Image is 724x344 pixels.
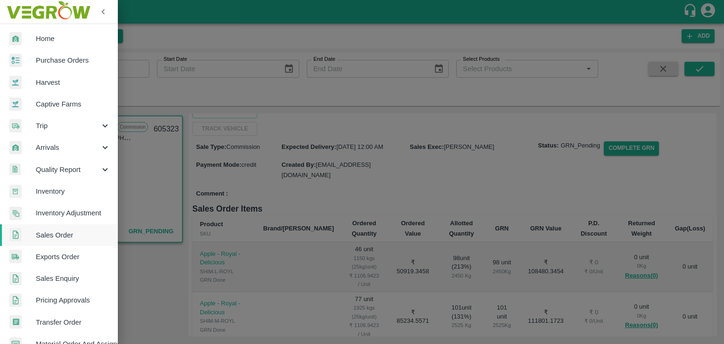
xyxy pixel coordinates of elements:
img: whArrival [9,141,22,155]
img: harvest [9,75,22,90]
img: delivery [9,119,22,133]
span: Trip [36,121,100,131]
img: inventory [9,206,22,220]
span: Transfer Order [36,317,110,328]
img: sales [9,272,22,286]
img: whTransfer [9,315,22,329]
span: Sales Order [36,230,110,240]
span: Pricing Approvals [36,295,110,305]
img: shipments [9,250,22,263]
img: reciept [9,54,22,67]
span: Quality Report [36,164,100,175]
img: sales [9,228,22,242]
span: Inventory [36,186,110,197]
img: harvest [9,97,22,111]
img: whInventory [9,185,22,198]
span: Sales Enquiry [36,273,110,284]
span: Inventory Adjustment [36,208,110,218]
img: sales [9,294,22,307]
span: Purchase Orders [36,55,110,66]
span: Home [36,33,110,44]
span: Exports Order [36,252,110,262]
span: Arrivals [36,142,100,153]
span: Captive Farms [36,99,110,109]
span: Harvest [36,77,110,88]
img: whArrival [9,32,22,46]
img: qualityReport [9,164,21,175]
